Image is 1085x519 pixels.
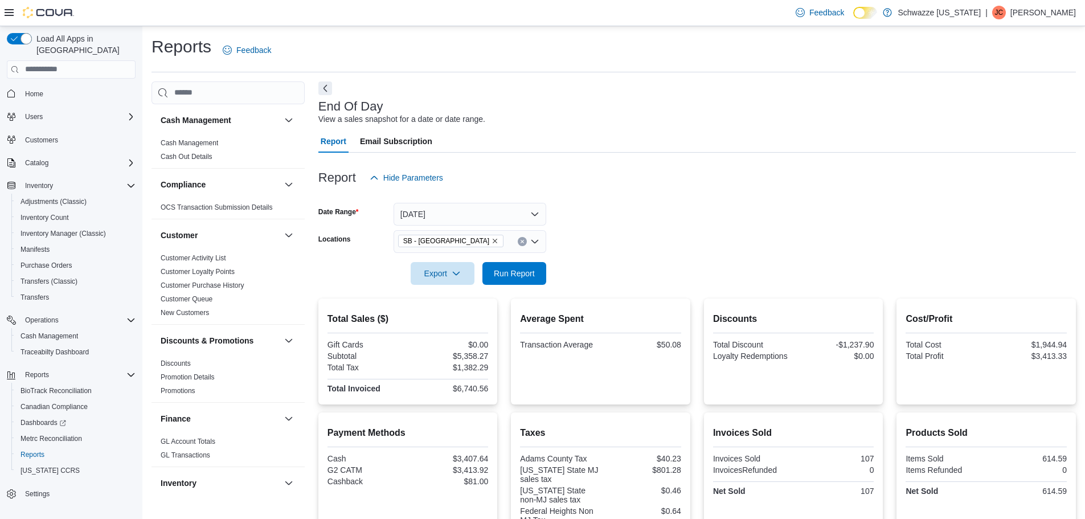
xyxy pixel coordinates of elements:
label: Locations [318,235,351,244]
span: Traceabilty Dashboard [16,345,136,359]
span: Discounts [161,359,191,368]
div: $1,944.94 [989,340,1067,349]
span: Cash Management [21,332,78,341]
span: Catalog [25,158,48,167]
div: 0 [796,465,874,475]
span: Adjustments (Classic) [16,195,136,209]
a: GL Transactions [161,451,210,459]
div: $40.23 [603,454,681,463]
span: Export [417,262,468,285]
div: $1,382.29 [410,363,488,372]
button: Finance [161,413,280,424]
span: SB - Federal Heights [398,235,503,247]
a: Customer Queue [161,295,212,303]
a: New Customers [161,309,209,317]
span: Users [21,110,136,124]
label: Date Range [318,207,359,216]
button: Manifests [11,242,140,258]
div: Items Refunded [906,465,984,475]
button: Transfers (Classic) [11,273,140,289]
span: Purchase Orders [21,261,72,270]
a: Traceabilty Dashboard [16,345,93,359]
button: Next [318,81,332,95]
span: Metrc Reconciliation [21,434,82,443]
button: Metrc Reconciliation [11,431,140,447]
button: Inventory [2,178,140,194]
button: Adjustments (Classic) [11,194,140,210]
span: Inventory [21,179,136,193]
span: Customer Purchase History [161,281,244,290]
span: Operations [21,313,136,327]
span: Cash Management [161,138,218,148]
div: $3,413.33 [989,352,1067,361]
div: G2 CATM [327,465,406,475]
div: -$1,237.90 [796,340,874,349]
span: Metrc Reconciliation [16,432,136,446]
a: Reports [16,448,49,461]
div: Invoices Sold [713,454,791,463]
span: Load All Apps in [GEOGRAPHIC_DATA] [32,33,136,56]
div: Discounts & Promotions [152,357,305,402]
div: $801.28 [603,465,681,475]
div: Adams County Tax [520,454,598,463]
span: JC [995,6,1004,19]
div: $50.08 [603,340,681,349]
h3: Customer [161,230,198,241]
a: Transfers [16,291,54,304]
span: Inventory [25,181,53,190]
span: Transfers [16,291,136,304]
strong: Net Sold [713,487,746,496]
span: Customers [21,133,136,147]
a: Settings [21,487,54,501]
a: Purchase Orders [16,259,77,272]
span: Inventory Manager (Classic) [16,227,136,240]
h3: Discounts & Promotions [161,335,253,346]
span: Reports [16,448,136,461]
span: Dashboards [16,416,136,430]
div: $0.00 [410,340,488,349]
span: Transfers [21,293,49,302]
a: Transfers (Classic) [16,275,82,288]
button: Discounts & Promotions [161,335,280,346]
a: Feedback [791,1,849,24]
strong: Net Sold [906,487,938,496]
button: Operations [2,312,140,328]
span: BioTrack Reconciliation [16,384,136,398]
a: Promotion Details [161,373,215,381]
div: Compliance [152,201,305,219]
h2: Taxes [520,426,681,440]
button: Canadian Compliance [11,399,140,415]
a: GL Account Totals [161,438,215,446]
div: Transaction Average [520,340,598,349]
button: Users [21,110,47,124]
button: Inventory [282,476,296,490]
span: New Customers [161,308,209,317]
span: Canadian Compliance [21,402,88,411]
span: SB - [GEOGRAPHIC_DATA] [403,235,489,247]
button: Cash Management [282,113,296,127]
a: Home [21,87,48,101]
div: 0 [989,465,1067,475]
span: Transfers (Classic) [21,277,77,286]
span: Users [25,112,43,121]
div: Items Sold [906,454,984,463]
span: Purchase Orders [16,259,136,272]
div: Cashback [327,477,406,486]
a: Inventory Manager (Classic) [16,227,110,240]
a: Customer Activity List [161,254,226,262]
button: Reports [2,367,140,383]
button: Customers [2,132,140,148]
a: [US_STATE] CCRS [16,464,84,477]
h2: Products Sold [906,426,1067,440]
a: Customer Loyalty Points [161,268,235,276]
div: Customer [152,251,305,324]
p: [PERSON_NAME] [1010,6,1076,19]
span: Cash Out Details [161,152,212,161]
p: Schwazze [US_STATE] [898,6,981,19]
button: Customer [282,228,296,242]
a: Customers [21,133,63,147]
a: Canadian Compliance [16,400,92,414]
button: Catalog [21,156,53,170]
div: $0.64 [603,506,681,516]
